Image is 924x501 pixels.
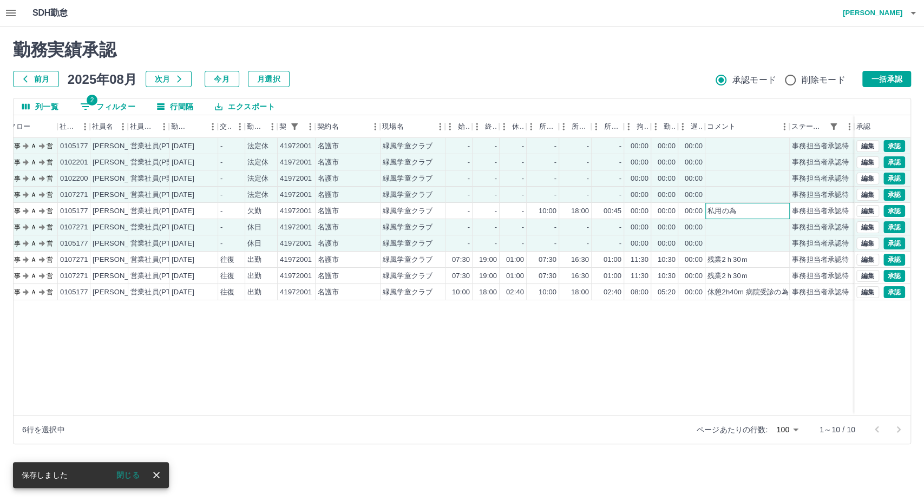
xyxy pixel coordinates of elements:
div: 往復 [220,271,234,281]
button: 行間隔 [148,98,202,115]
div: 00:00 [631,190,648,200]
div: 41972001 [280,141,312,151]
text: Ａ [30,256,37,263]
div: ステータス [791,115,826,138]
div: 緑風学童クラブ [383,141,432,151]
div: 勤務区分 [247,115,264,138]
div: 休憩 [499,115,526,138]
div: 19:00 [479,255,497,265]
span: 2 [87,95,97,106]
text: Ａ [30,159,37,166]
div: 社員番号 [57,115,90,138]
div: 始業 [458,115,470,138]
div: 遅刻等 [691,115,703,138]
div: - [554,157,556,168]
text: Ａ [30,175,37,182]
div: 社員名 [92,115,113,138]
div: - [522,190,524,200]
div: 残業2ｈ30ｍ [707,255,748,265]
text: Ａ [30,240,37,247]
button: 承認 [883,221,905,233]
div: 営業社員(P契約) [130,174,183,184]
div: 緑風学童クラブ [383,271,432,281]
button: 編集 [856,270,879,282]
text: 事 [14,256,21,263]
text: Ａ [30,223,37,231]
div: - [587,239,589,249]
div: 所定終業 [559,115,591,138]
div: 41972001 [280,190,312,200]
button: 編集 [856,189,879,201]
div: 41972001 [280,174,312,184]
button: メニュー [77,118,93,135]
div: 事務担当者承認待 [792,239,849,249]
div: - [619,157,621,168]
div: [DATE] [172,190,194,200]
div: - [468,190,470,200]
div: - [220,206,222,216]
div: [PERSON_NAME] [93,271,152,281]
div: - [522,141,524,151]
button: メニュー [156,118,172,135]
div: 名護市 [318,141,339,151]
div: 00:00 [658,222,676,233]
div: 始業 [445,115,472,138]
div: 営業社員(PT契約) [130,141,187,151]
div: - [220,174,222,184]
div: 契約コード [277,115,315,138]
div: コメント [707,115,736,138]
div: 社員区分 [128,115,169,138]
div: - [522,206,524,216]
div: 名護市 [318,174,339,184]
button: メニュー [588,118,604,135]
button: 編集 [856,254,879,266]
div: 緑風学童クラブ [383,206,432,216]
div: - [495,206,497,216]
div: 営業社員(PT契約) [130,271,187,281]
div: 現場名 [382,115,403,138]
div: 私用の為 [707,206,736,216]
button: メニュー [367,118,383,135]
button: 承認 [883,205,905,217]
text: 事 [14,175,21,182]
h5: 2025年08月 [68,71,137,87]
div: 00:00 [658,174,676,184]
button: メニュー [647,118,664,135]
button: メニュー [674,118,691,135]
div: 00:00 [685,239,703,249]
div: 名護市 [318,206,339,216]
div: 01:00 [604,271,621,281]
div: - [554,222,556,233]
div: [DATE] [172,141,194,151]
div: 営業社員(PT契約) [130,255,187,265]
div: 往復 [220,255,234,265]
div: 緑風学童クラブ [383,255,432,265]
div: 名護市 [318,271,339,281]
div: 07:30 [452,271,470,281]
div: [DATE] [172,239,194,249]
button: メニュー [523,118,539,135]
div: 00:00 [685,174,703,184]
div: 100 [772,422,802,438]
div: 所定開始 [539,115,556,138]
text: 営 [47,191,53,199]
div: 00:00 [685,255,703,265]
div: 1件のフィルターを適用中 [287,119,302,134]
text: 営 [47,159,53,166]
div: - [587,141,589,151]
div: 名護市 [318,222,339,233]
div: - [522,157,524,168]
div: [DATE] [172,255,194,265]
button: メニュー [841,118,857,135]
div: [DATE] [172,222,194,233]
div: - [495,141,497,151]
text: 営 [47,223,53,231]
div: - [522,174,524,184]
div: [DATE] [172,271,194,281]
div: [DATE] [172,157,194,168]
div: 0107271 [60,190,88,200]
div: 00:00 [685,141,703,151]
div: [DATE] [172,174,194,184]
div: - [495,222,497,233]
button: 編集 [856,221,879,233]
